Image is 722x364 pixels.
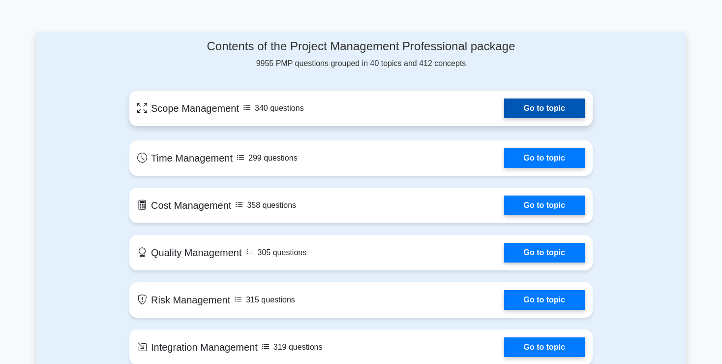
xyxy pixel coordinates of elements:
div: 9955 PMP questions grouped in 40 topics and 412 concepts [129,39,593,69]
a: Go to topic [504,99,585,118]
a: Go to topic [504,243,585,263]
a: Go to topic [504,337,585,357]
h4: Contents of the Project Management Professional package [129,39,593,54]
a: Go to topic [504,196,585,215]
a: Go to topic [504,148,585,168]
a: Go to topic [504,290,585,310]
